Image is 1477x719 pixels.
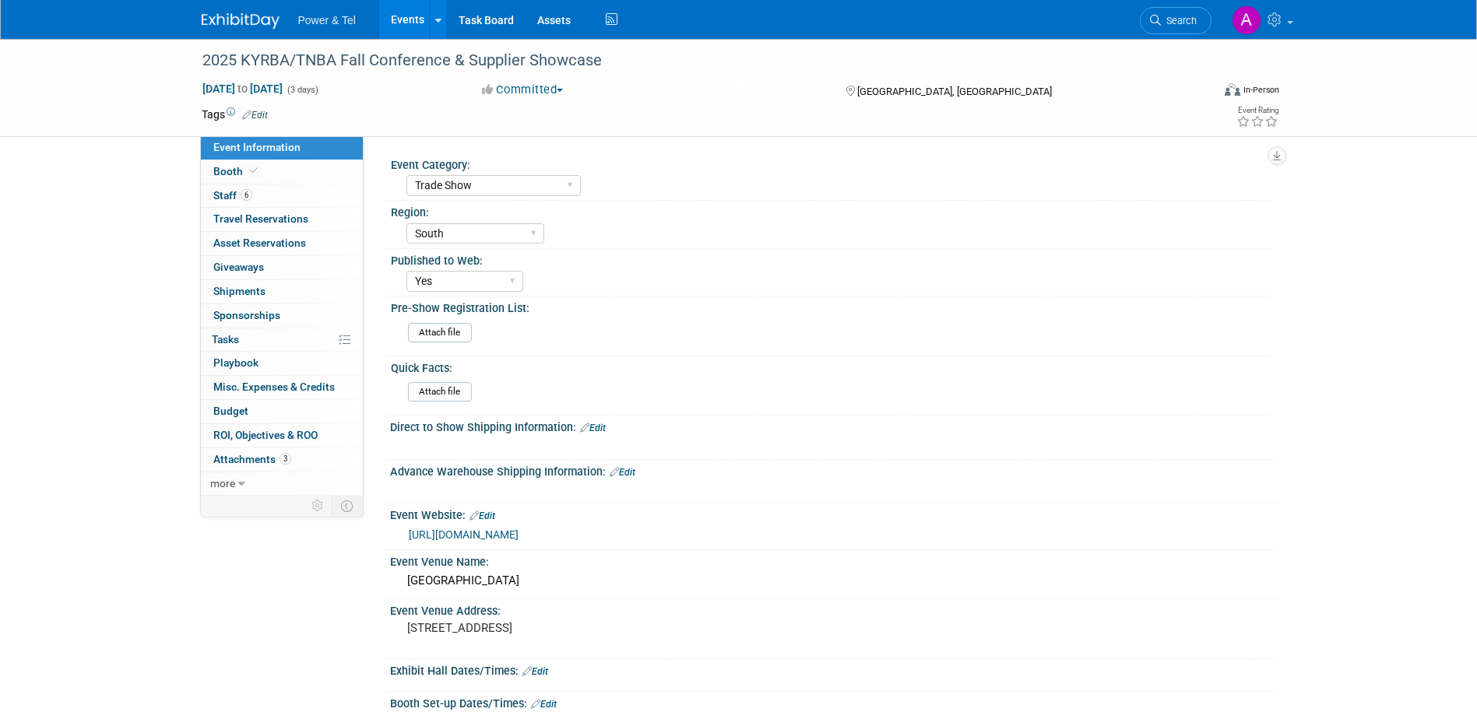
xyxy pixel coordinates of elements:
[298,14,356,26] span: Power & Tel
[610,467,635,478] a: Edit
[201,232,363,255] a: Asset Reservations
[201,280,363,303] a: Shipments
[477,82,569,98] button: Committed
[390,692,1276,712] div: Booth Set-up Dates/Times:
[331,496,363,516] td: Toggle Event Tabs
[1140,7,1211,34] a: Search
[391,201,1269,220] div: Region:
[213,381,335,393] span: Misc. Expenses & Credits
[522,666,548,677] a: Edit
[201,208,363,231] a: Travel Reservations
[213,141,301,153] span: Event Information
[201,472,363,496] a: more
[235,82,250,95] span: to
[201,448,363,472] a: Attachments3
[201,160,363,184] a: Booth
[201,184,363,208] a: Staff6
[1161,15,1197,26] span: Search
[202,82,283,96] span: [DATE] [DATE]
[1236,107,1278,114] div: Event Rating
[201,256,363,279] a: Giveaways
[197,47,1188,75] div: 2025 KYRBA/TNBA Fall Conference & Supplier Showcase
[304,496,332,516] td: Personalize Event Tab Strip
[402,569,1264,593] div: [GEOGRAPHIC_DATA]
[1120,81,1280,104] div: Event Format
[857,86,1052,97] span: [GEOGRAPHIC_DATA], [GEOGRAPHIC_DATA]
[1232,5,1261,35] img: Alina Dorion
[286,85,318,95] span: (3 days)
[201,352,363,375] a: Playbook
[213,261,264,273] span: Giveaways
[202,13,280,29] img: ExhibitDay
[201,376,363,399] a: Misc. Expenses & Credits
[390,599,1276,619] div: Event Venue Address:
[580,423,606,433] a: Edit
[390,550,1276,570] div: Event Venue Name:
[391,296,1269,316] div: Pre-Show Registration List:
[390,416,1276,436] div: Direct to Show Shipping Information:
[213,356,258,369] span: Playbook
[201,424,363,447] a: ROI, Objectives & ROO
[390,659,1276,679] div: Exhibit Hall Dates/Times:
[213,237,306,249] span: Asset Reservations
[390,460,1276,480] div: Advance Warehouse Shipping Information:
[201,400,363,423] a: Budget
[242,110,268,121] a: Edit
[409,528,519,541] a: [URL][DOMAIN_NAME]
[390,503,1276,524] div: Event Website:
[213,309,280,321] span: Sponsorships
[213,429,318,441] span: ROI, Objectives & ROO
[469,510,495,521] a: Edit
[202,107,268,122] td: Tags
[531,699,557,710] a: Edit
[250,167,258,175] i: Booth reservation complete
[213,165,261,177] span: Booth
[213,285,266,297] span: Shipments
[241,189,252,201] span: 6
[212,333,239,345] span: Tasks
[213,212,308,225] span: Travel Reservations
[1225,83,1240,96] img: Format-Inperson.png
[1243,84,1279,96] div: In-Person
[213,453,291,465] span: Attachments
[391,356,1269,376] div: Quick Facts:
[391,249,1269,268] div: Published to Web:
[391,153,1269,173] div: Event Category:
[201,136,363,160] a: Event Information
[213,189,252,202] span: Staff
[407,621,742,635] pre: [STREET_ADDRESS]
[201,328,363,352] a: Tasks
[201,304,363,328] a: Sponsorships
[210,477,235,489] span: more
[280,453,291,465] span: 3
[213,405,248,417] span: Budget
